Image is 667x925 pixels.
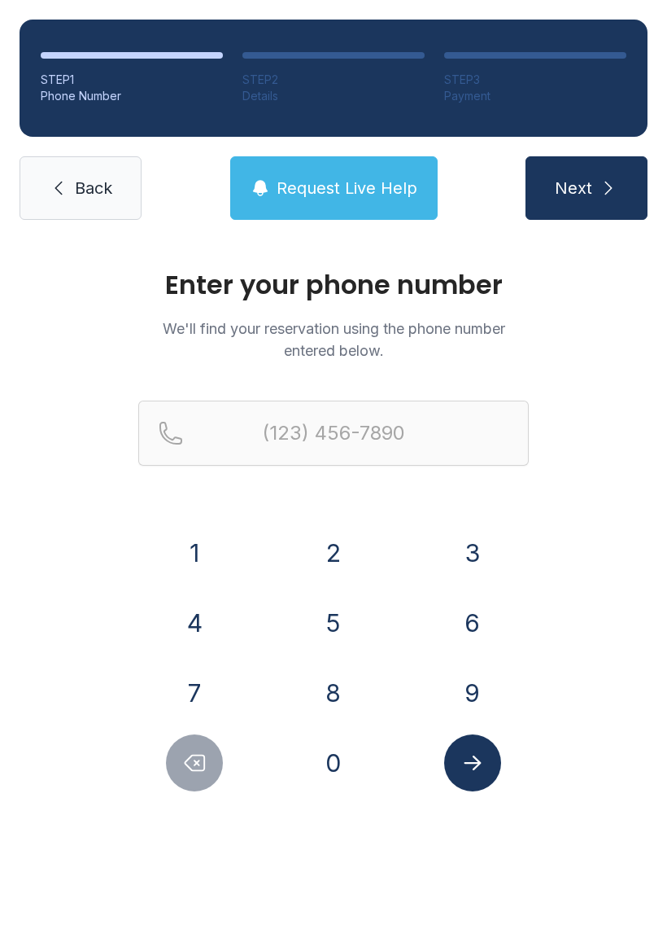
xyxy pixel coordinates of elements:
[138,272,529,298] h1: Enter your phone number
[444,72,626,88] div: STEP 3
[444,524,501,581] button: 3
[138,318,529,362] p: We'll find your reservation using the phone number entered below.
[166,594,223,651] button: 4
[277,177,417,199] span: Request Live Help
[242,72,425,88] div: STEP 2
[305,524,362,581] button: 2
[555,177,592,199] span: Next
[166,664,223,721] button: 7
[166,524,223,581] button: 1
[166,734,223,791] button: Delete number
[444,664,501,721] button: 9
[41,72,223,88] div: STEP 1
[444,594,501,651] button: 6
[305,594,362,651] button: 5
[41,88,223,104] div: Phone Number
[305,734,362,791] button: 0
[242,88,425,104] div: Details
[138,401,529,466] input: Reservation phone number
[444,734,501,791] button: Submit lookup form
[305,664,362,721] button: 8
[75,177,112,199] span: Back
[444,88,626,104] div: Payment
